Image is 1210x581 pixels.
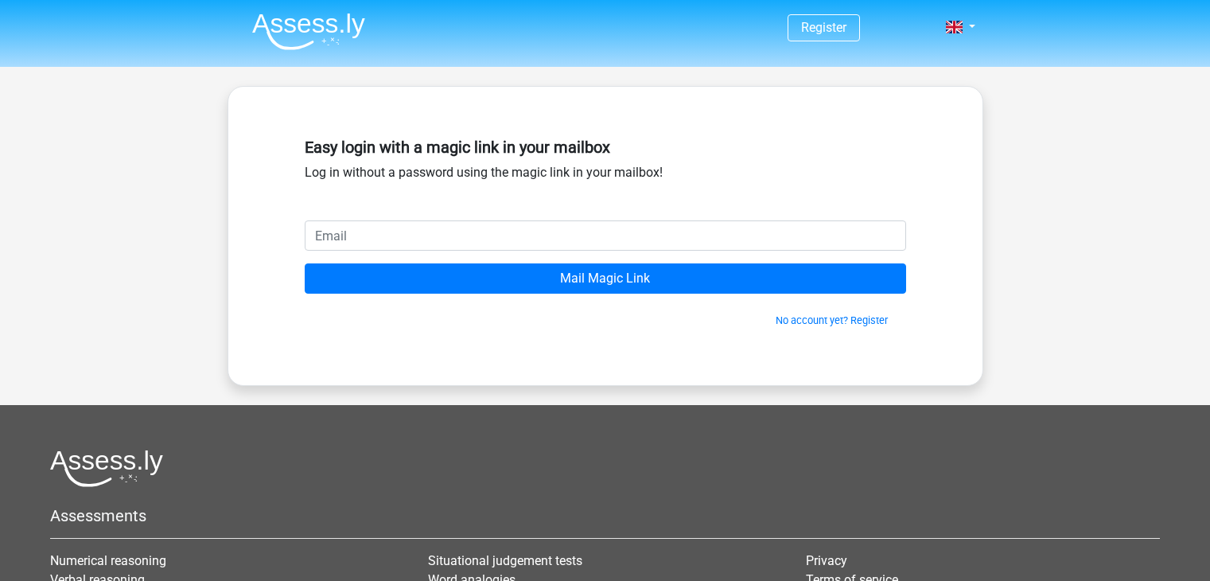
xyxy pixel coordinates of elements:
a: No account yet? Register [776,314,888,326]
input: Email [305,220,906,251]
div: Log in without a password using the magic link in your mailbox! [305,131,906,220]
a: Privacy [806,553,847,568]
a: Register [801,20,846,35]
input: Mail Magic Link [305,263,906,294]
h5: Assessments [50,506,1160,525]
a: Situational judgement tests [428,553,582,568]
img: Assessly logo [50,450,163,487]
img: Assessly [252,13,365,50]
h5: Easy login with a magic link in your mailbox [305,138,906,157]
a: Numerical reasoning [50,553,166,568]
